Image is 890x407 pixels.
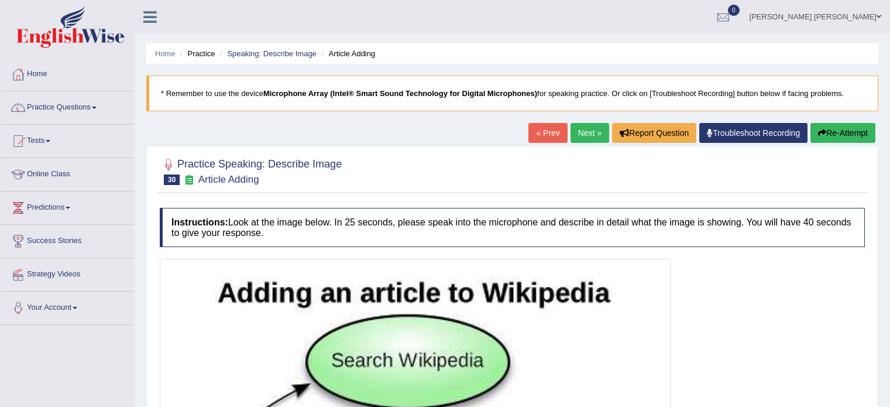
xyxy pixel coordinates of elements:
a: Troubleshoot Recording [699,123,807,143]
li: Article Adding [318,48,375,59]
span: 0 [728,5,740,16]
small: Article Adding [198,174,259,185]
a: « Prev [528,123,567,143]
a: Success Stories [1,225,134,254]
h2: Practice Speaking: Describe Image [160,156,342,185]
a: Online Class [1,158,134,187]
span: 30 [164,175,180,185]
li: Practice [177,48,215,59]
a: Speaking: Describe Image [227,49,316,58]
h4: Look at the image below. In 25 seconds, please speak into the microphone and describe in detail w... [160,208,865,247]
a: Tests [1,125,134,154]
small: Exam occurring question [183,175,195,186]
a: Practice Questions [1,91,134,121]
a: Your Account [1,292,134,321]
a: Home [1,58,134,87]
button: Report Question [612,123,696,143]
button: Re-Attempt [810,123,875,143]
a: Strategy Videos [1,258,134,288]
a: Predictions [1,191,134,221]
blockquote: * Remember to use the device for speaking practice. Or click on [Troubleshoot Recording] button b... [146,76,878,111]
a: Home [155,49,176,58]
b: Instructions: [171,217,228,227]
a: Next » [571,123,609,143]
b: Microphone Array (Intel® Smart Sound Technology for Digital Microphones) [263,89,537,98]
